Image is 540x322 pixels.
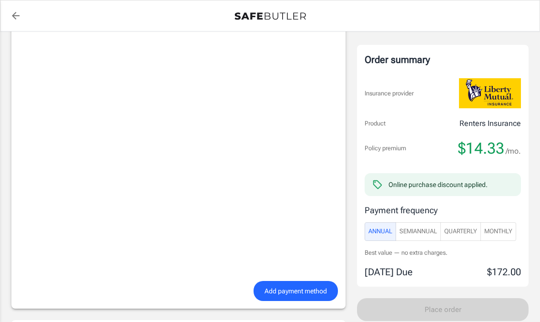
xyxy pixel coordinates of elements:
[506,145,521,158] span: /mo.
[365,222,396,241] button: Annual
[365,144,406,153] p: Policy premium
[440,222,481,241] button: Quarterly
[484,226,512,237] span: Monthly
[365,249,521,258] p: Best value — no extra charges.
[368,226,392,237] span: Annual
[265,285,327,297] span: Add payment method
[444,226,477,237] span: Quarterly
[458,139,504,158] span: $14.33
[388,180,488,189] div: Online purchase discount applied.
[365,265,413,279] p: [DATE] Due
[254,281,338,301] button: Add payment method
[365,52,521,67] div: Order summary
[487,265,521,279] p: $172.00
[459,118,521,129] p: Renters Insurance
[480,222,516,241] button: Monthly
[365,119,386,128] p: Product
[365,204,521,217] p: Payment frequency
[234,12,306,20] img: Back to quotes
[396,222,441,241] button: SemiAnnual
[459,78,521,108] img: Liberty Mutual
[6,6,25,25] a: back to quotes
[365,89,414,98] p: Insurance provider
[399,226,437,237] span: SemiAnnual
